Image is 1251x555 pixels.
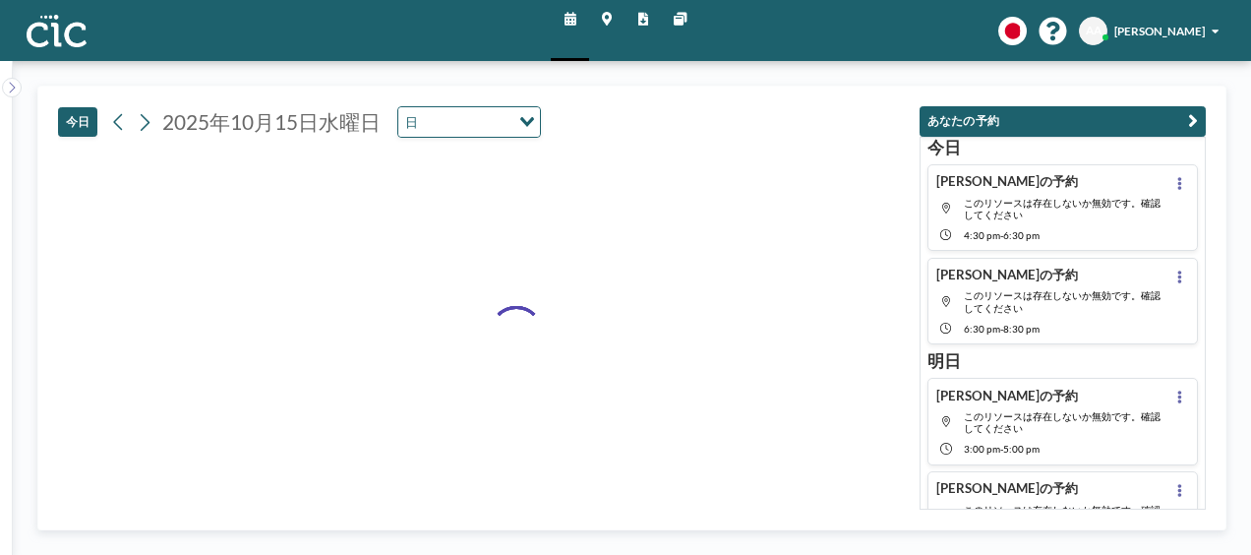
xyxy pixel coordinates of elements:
[402,111,422,133] span: 日
[964,197,1161,220] span: このリソースは存在しないか無効です。確認してください
[398,107,540,137] div: Search for option
[1000,444,1003,456] span: -
[162,109,381,134] span: 2025年10月15日水曜日
[964,444,1000,456] span: 3:00 PM
[964,323,1000,335] span: 6:30 PM
[1114,25,1205,37] span: [PERSON_NAME]
[936,388,1078,404] h4: [PERSON_NAME]の予約
[927,351,1199,372] h3: 明日
[424,111,507,133] input: Search for option
[58,107,97,137] button: 今日
[964,289,1161,313] span: このリソースは存在しないか無効です。確認してください
[920,106,1206,136] button: あなたの予約
[1003,229,1040,241] span: 6:30 PM
[964,504,1161,527] span: このリソースは存在しないか無効です。確認してください
[964,229,1000,241] span: 4:30 PM
[1086,24,1102,38] span: AA
[1000,323,1003,335] span: -
[936,173,1078,190] h4: [PERSON_NAME]の予約
[927,138,1199,158] h3: 今日
[1003,323,1040,335] span: 8:30 PM
[936,480,1078,497] h4: [PERSON_NAME]の予約
[964,410,1161,434] span: このリソースは存在しないか無効です。確認してください
[1000,229,1003,241] span: -
[27,15,88,47] img: organization-logo
[936,267,1078,283] h4: [PERSON_NAME]の予約
[1003,444,1040,456] span: 5:00 PM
